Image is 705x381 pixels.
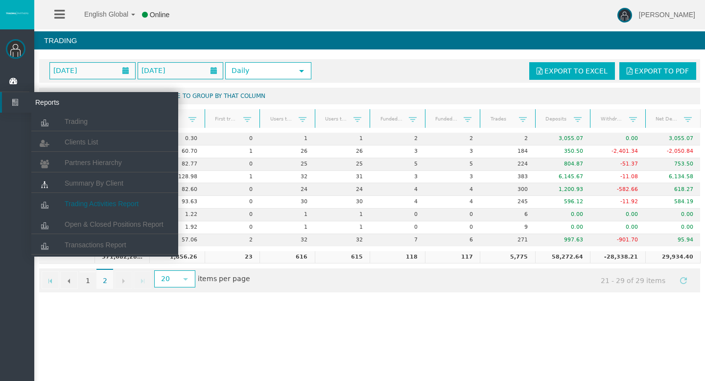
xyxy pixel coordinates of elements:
td: 25 [315,158,370,171]
td: 6,145.67 [535,171,590,184]
span: select [298,67,305,75]
a: Users traded [264,112,298,125]
span: Clients List [65,138,98,146]
td: 1 [259,221,315,234]
td: 300 [480,183,535,196]
td: 2 [425,133,480,145]
td: 184 [480,145,535,158]
span: select [182,275,189,283]
td: -51.37 [590,158,645,171]
td: 0.00 [590,221,645,234]
td: 4 [425,196,480,209]
span: Partners Hierarchy [65,159,122,167]
td: 118 [370,251,425,264]
td: 0 [425,221,480,234]
td: 2 [370,133,425,145]
td: 3 [370,171,425,184]
td: -11.92 [590,196,645,209]
a: Go to the next page [115,271,132,289]
a: Go to the previous page [60,271,78,289]
a: Trades [484,112,518,125]
td: -2,401.34 [590,145,645,158]
td: 6,134.58 [645,171,701,184]
td: 58,272.64 [535,251,590,264]
span: Export to PDF [634,67,689,75]
td: -11.08 [590,171,645,184]
td: 0.00 [645,221,701,234]
td: 32 [259,171,315,184]
td: 0.00 [535,221,590,234]
span: [DATE] [50,64,80,77]
a: Funded accouns [374,112,408,125]
span: Refresh [680,277,687,285]
div: Drag a column header and drop it here to group by that column [39,88,700,104]
a: Go to the last page [134,271,151,289]
a: Net Deposits [650,112,684,125]
td: 30 [315,196,370,209]
td: 245 [480,196,535,209]
td: 0.00 [590,133,645,145]
a: First trade [209,112,243,125]
td: 3,055.07 [535,133,590,145]
td: 0 [205,209,260,221]
td: 6 [480,209,535,221]
span: Go to the first page [47,277,54,285]
img: logo.svg [5,11,29,15]
td: 29,934.40 [645,251,701,264]
span: English Global [71,10,128,18]
td: 5 [425,158,480,171]
a: Deposits [540,112,574,125]
span: Go to the next page [119,277,127,285]
td: 1 [315,209,370,221]
td: 9 [480,221,535,234]
span: Open & Closed Positions Report [65,220,164,228]
td: 804.87 [535,158,590,171]
span: Trading [65,118,88,125]
td: 31 [315,171,370,184]
h4: Trading [34,31,705,49]
td: 1 [315,133,370,145]
a: Export to Excel [529,62,615,80]
td: 3 [425,145,480,158]
td: 271 [480,234,535,246]
td: 383 [480,171,535,184]
span: Export to Excel [544,67,608,75]
td: 584.19 [645,196,701,209]
td: 23 [205,251,260,264]
td: 2 [480,133,535,145]
td: 0 [205,133,260,145]
td: 1 [259,133,315,145]
td: 26 [259,145,315,158]
td: 4 [370,183,425,196]
td: 4 [370,196,425,209]
td: 0 [205,221,260,234]
a: Users traded (email) [319,112,353,125]
span: Go to the last page [139,277,146,285]
a: Refresh [675,271,692,288]
td: -2,050.84 [645,145,701,158]
td: 0 [370,209,425,221]
td: 95.94 [645,234,701,246]
a: Summary By Client [31,174,178,192]
td: 350.50 [535,145,590,158]
td: 1 [205,145,260,158]
td: 117 [425,251,480,264]
td: 25 [259,158,315,171]
td: -582.66 [590,183,645,196]
span: 21 - 29 of 29 items [592,271,675,289]
td: 2 [205,234,260,246]
a: Transactions Report [31,236,178,254]
a: 1 [79,271,96,289]
td: 24 [259,183,315,196]
td: 0.00 [535,209,590,221]
span: Trading Activities Report [65,200,139,208]
td: 618.27 [645,183,701,196]
td: 3 [370,145,425,158]
a: Export to PDF [619,62,696,80]
span: [PERSON_NAME] [639,11,695,19]
td: 1,200.93 [535,183,590,196]
span: [DATE] [139,64,168,77]
span: Go to the previous page [65,277,73,285]
td: 224 [480,158,535,171]
td: 5,775 [480,251,535,264]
